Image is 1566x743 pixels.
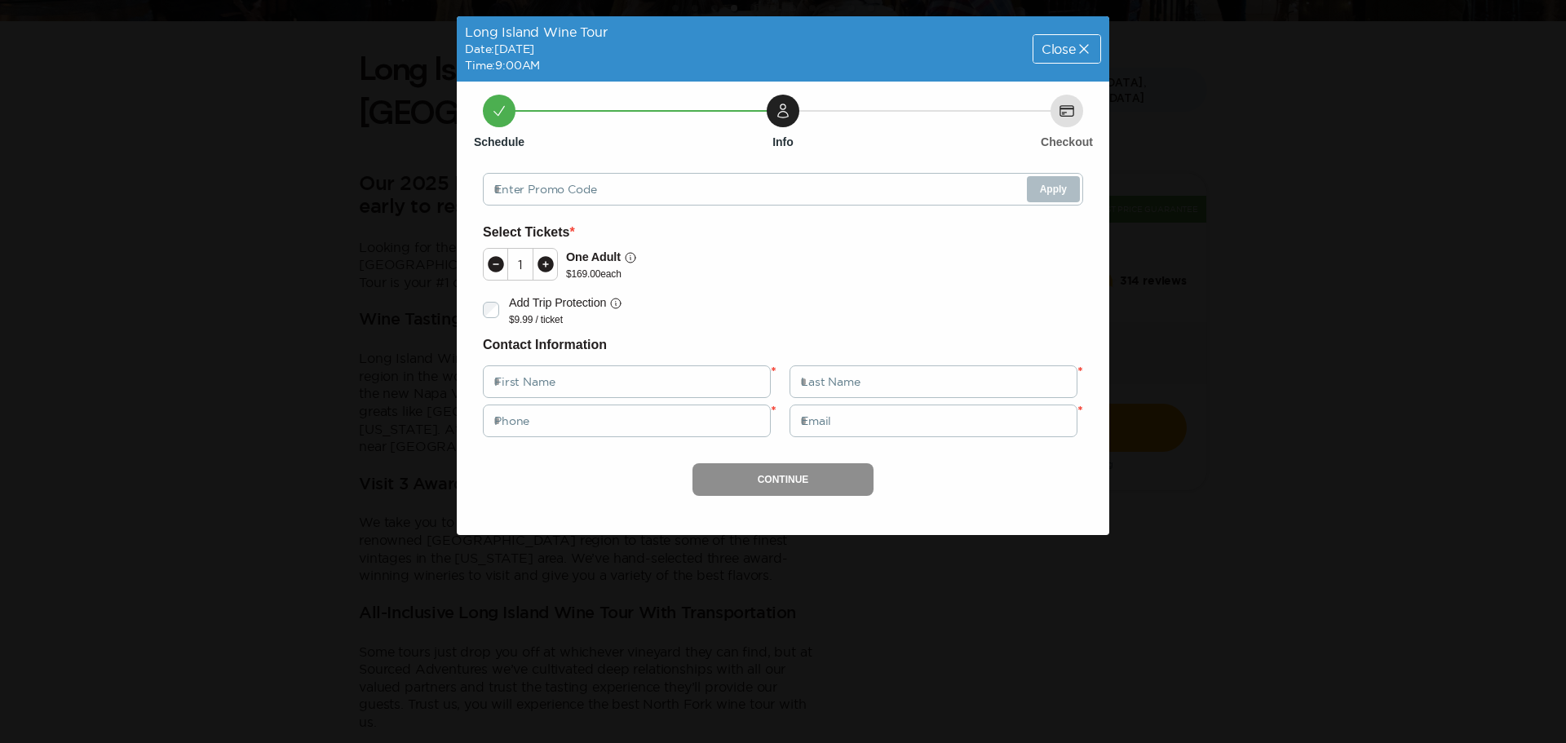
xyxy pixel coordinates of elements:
h6: Info [772,134,794,150]
div: 1 [508,258,533,271]
span: Date: [DATE] [465,42,534,55]
p: One Adult [566,248,621,267]
h6: Schedule [474,134,524,150]
p: $ 169.00 each [566,268,637,281]
h6: Select Tickets [483,222,1083,243]
span: Time: 9:00AM [465,59,540,72]
span: Long Island Wine Tour [465,24,608,39]
p: Add Trip Protection [509,294,606,312]
p: $9.99 / ticket [509,313,622,326]
h6: Contact Information [483,334,1083,356]
span: Close [1042,42,1076,55]
h6: Checkout [1041,134,1093,150]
